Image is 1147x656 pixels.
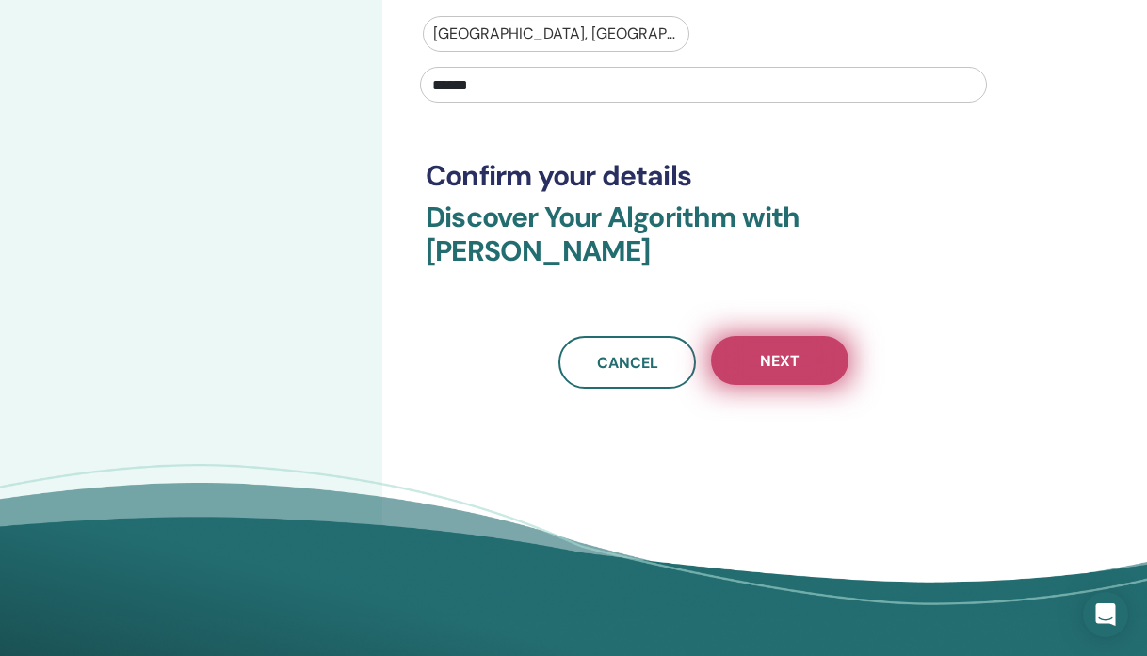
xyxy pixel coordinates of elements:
h3: Discover Your Algorithm with [PERSON_NAME] [426,200,981,291]
h3: Confirm your details [426,159,981,193]
span: Next [760,351,800,371]
div: Open Intercom Messenger [1083,592,1128,637]
a: Cancel [558,336,696,389]
button: Next [711,336,848,385]
span: Cancel [597,353,658,373]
